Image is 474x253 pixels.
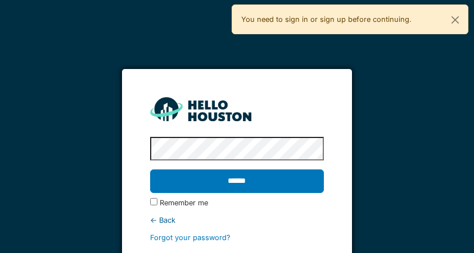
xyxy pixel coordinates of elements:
button: Close [443,5,468,35]
img: HH_line-BYnF2_Hg.png [150,97,251,121]
div: ← Back [150,215,324,226]
div: You need to sign in or sign up before continuing. [232,4,469,34]
label: Remember me [160,197,208,208]
a: Forgot your password? [150,233,231,242]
